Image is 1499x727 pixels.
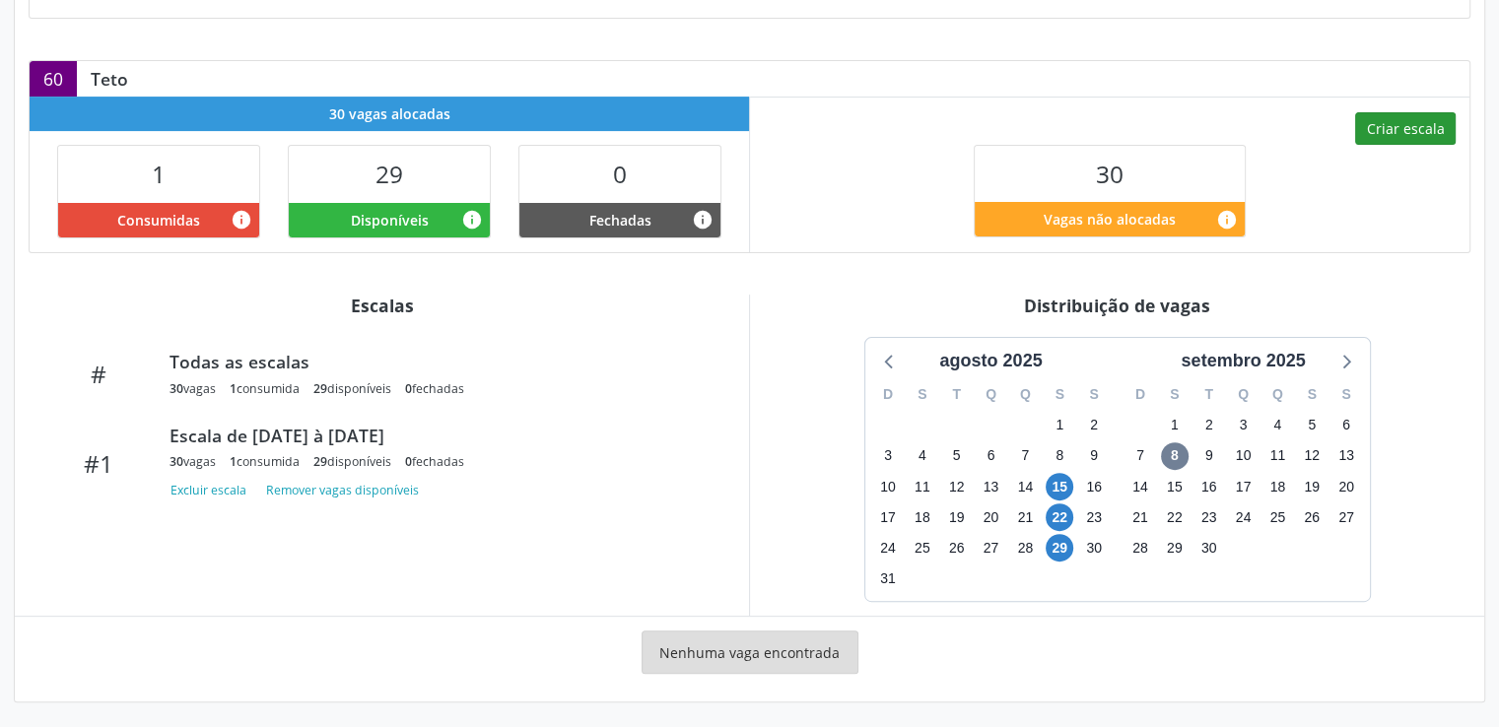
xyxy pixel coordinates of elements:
[152,158,166,190] span: 1
[1080,442,1108,470] span: sábado, 9 de agosto de 2025
[1124,379,1158,410] div: D
[977,442,1004,470] span: quarta-feira, 6 de agosto de 2025
[1046,503,1073,531] span: sexta-feira, 22 de agosto de 2025
[230,453,300,470] div: consumida
[977,534,1004,562] span: quarta-feira, 27 de agosto de 2025
[405,380,412,397] span: 0
[1332,503,1360,531] span: sábado, 27 de setembro de 2025
[909,534,936,562] span: segunda-feira, 25 de agosto de 2025
[1161,503,1189,531] span: segunda-feira, 22 de setembro de 2025
[871,379,906,410] div: D
[170,380,183,397] span: 30
[943,534,971,562] span: terça-feira, 26 de agosto de 2025
[692,209,714,231] i: Vagas alocadas e sem marcações associadas que tiveram sua disponibilidade fechada
[642,630,858,674] div: Nenhuma vaga encontrada
[1080,503,1108,531] span: sábado, 23 de agosto de 2025
[943,503,971,531] span: terça-feira, 19 de agosto de 2025
[943,473,971,500] span: terça-feira, 12 de agosto de 2025
[405,453,464,470] div: fechadas
[874,503,902,531] span: domingo, 17 de agosto de 2025
[231,209,252,231] i: Vagas alocadas que possuem marcações associadas
[313,453,391,470] div: disponíveis
[1195,534,1223,562] span: terça-feira, 30 de setembro de 2025
[77,68,142,90] div: Teto
[1295,379,1329,410] div: S
[1263,503,1291,531] span: quinta-feira, 25 de setembro de 2025
[1195,442,1223,470] span: terça-feira, 9 de setembro de 2025
[1263,412,1291,439] span: quinta-feira, 4 de setembro de 2025
[974,379,1008,410] div: Q
[1263,442,1291,470] span: quinta-feira, 11 de setembro de 2025
[1126,534,1154,562] span: domingo, 28 de setembro de 2025
[258,477,427,503] button: Remover vagas disponíveis
[30,97,749,131] div: 30 vagas alocadas
[313,380,391,397] div: disponíveis
[29,295,735,316] div: Escalas
[405,453,412,470] span: 0
[1043,379,1077,410] div: S
[170,453,216,470] div: vagas
[1011,534,1039,562] span: quinta-feira, 28 de agosto de 2025
[313,380,327,397] span: 29
[764,295,1470,316] div: Distribuição de vagas
[170,425,708,446] div: Escala de [DATE] à [DATE]
[42,449,156,478] div: #1
[42,360,156,388] div: #
[909,503,936,531] span: segunda-feira, 18 de agosto de 2025
[170,477,254,503] button: Excluir escala
[1046,442,1073,470] span: sexta-feira, 8 de agosto de 2025
[1261,379,1295,410] div: Q
[909,473,936,500] span: segunda-feira, 11 de agosto de 2025
[1332,442,1360,470] span: sábado, 13 de setembro de 2025
[1355,112,1456,146] button: Criar escala
[1192,379,1226,410] div: T
[1263,473,1291,500] span: quinta-feira, 18 de setembro de 2025
[1008,379,1043,410] div: Q
[909,442,936,470] span: segunda-feira, 4 de agosto de 2025
[977,473,1004,500] span: quarta-feira, 13 de agosto de 2025
[1332,412,1360,439] span: sábado, 6 de setembro de 2025
[1080,473,1108,500] span: sábado, 16 de agosto de 2025
[1126,473,1154,500] span: domingo, 14 de setembro de 2025
[351,210,429,231] span: Disponíveis
[1046,412,1073,439] span: sexta-feira, 1 de agosto de 2025
[1161,534,1189,562] span: segunda-feira, 29 de setembro de 2025
[461,209,483,231] i: Vagas alocadas e sem marcações associadas
[170,453,183,470] span: 30
[30,61,77,97] div: 60
[874,565,902,593] span: domingo, 31 de agosto de 2025
[1195,473,1223,500] span: terça-feira, 16 de setembro de 2025
[1226,379,1261,410] div: Q
[1080,412,1108,439] span: sábado, 2 de agosto de 2025
[375,158,403,190] span: 29
[170,380,216,397] div: vagas
[905,379,939,410] div: S
[931,348,1050,374] div: agosto 2025
[1044,209,1176,230] span: Vagas não alocadas
[939,379,974,410] div: T
[874,534,902,562] span: domingo, 24 de agosto de 2025
[1298,503,1326,531] span: sexta-feira, 26 de setembro de 2025
[1173,348,1313,374] div: setembro 2025
[1126,442,1154,470] span: domingo, 7 de setembro de 2025
[230,380,300,397] div: consumida
[170,351,708,372] div: Todas as escalas
[1229,503,1257,531] span: quarta-feira, 24 de setembro de 2025
[589,210,651,231] span: Fechadas
[1011,442,1039,470] span: quinta-feira, 7 de agosto de 2025
[1195,503,1223,531] span: terça-feira, 23 de setembro de 2025
[230,380,237,397] span: 1
[313,453,327,470] span: 29
[405,380,464,397] div: fechadas
[1161,442,1189,470] span: segunda-feira, 8 de setembro de 2025
[1216,209,1238,231] i: Quantidade de vagas restantes do teto de vagas
[1080,534,1108,562] span: sábado, 30 de agosto de 2025
[1011,473,1039,500] span: quinta-feira, 14 de agosto de 2025
[1157,379,1192,410] div: S
[1332,473,1360,500] span: sábado, 20 de setembro de 2025
[874,442,902,470] span: domingo, 3 de agosto de 2025
[117,210,200,231] span: Consumidas
[1161,473,1189,500] span: segunda-feira, 15 de setembro de 2025
[1298,412,1326,439] span: sexta-feira, 5 de setembro de 2025
[1077,379,1112,410] div: S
